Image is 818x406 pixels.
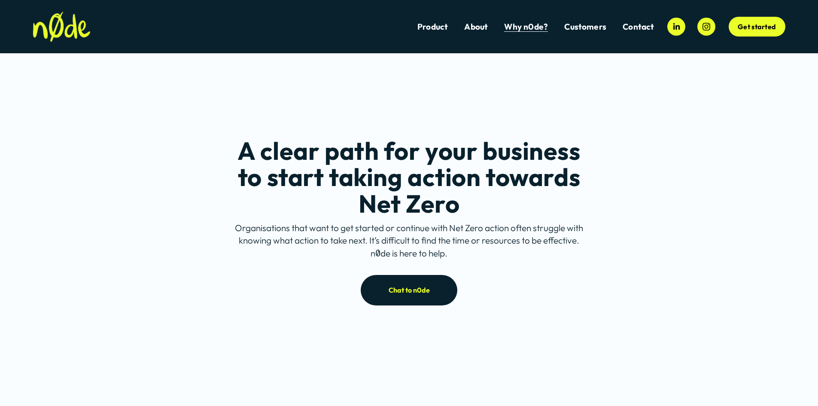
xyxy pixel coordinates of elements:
span: Customers [564,22,606,32]
a: folder dropdown [564,21,606,33]
a: LinkedIn [667,18,685,36]
a: Chat to n0de [361,275,457,305]
a: Why n0de? [504,21,548,33]
a: About [464,21,488,33]
a: Product [417,21,448,33]
a: Contact [623,21,654,33]
h2: A clear path for your business to start taking action towards Net Zero [235,137,584,217]
a: Get started [729,17,785,37]
img: n0de [33,12,90,42]
em: 0 [375,248,380,259]
a: Instagram [697,18,715,36]
p: Organisations that want to get started or continue with Net Zero action often struggle with knowi... [235,222,584,259]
